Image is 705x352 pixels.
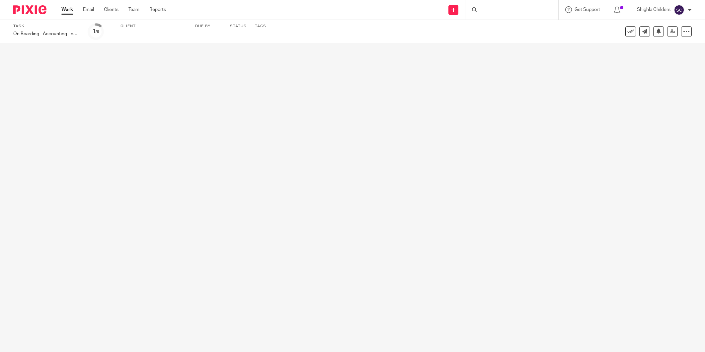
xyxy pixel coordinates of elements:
a: Work [61,6,73,13]
img: Pixie [13,5,46,14]
small: /9 [96,30,99,34]
span: Get Support [575,7,600,12]
p: Shighla Childers [637,6,670,13]
div: On Boarding - Accounting - new client [13,31,80,37]
div: 1 [93,28,99,35]
label: Status [230,24,247,29]
a: Clients [104,6,118,13]
label: Due by [195,24,222,29]
label: Tags [255,24,266,29]
img: svg%3E [674,5,684,15]
a: Email [83,6,94,13]
label: Client [120,24,187,29]
a: Team [128,6,139,13]
label: Task [13,24,80,29]
a: Reports [149,6,166,13]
